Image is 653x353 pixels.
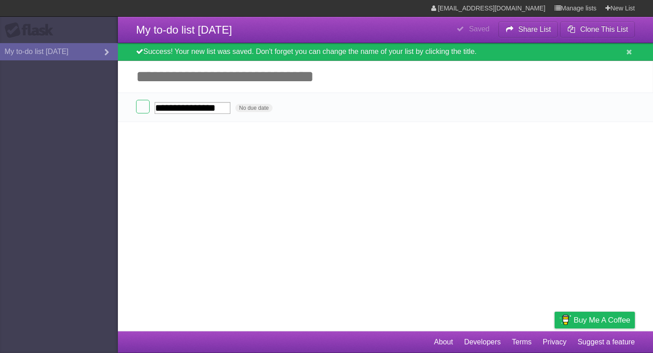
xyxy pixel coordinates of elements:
[136,100,150,113] label: Done
[559,312,571,328] img: Buy me a coffee
[574,312,630,328] span: Buy me a coffee
[498,21,558,38] button: Share List
[5,22,59,39] div: Flask
[560,21,635,38] button: Clone This List
[434,333,453,351] a: About
[136,24,232,36] span: My to-do list [DATE]
[464,333,501,351] a: Developers
[512,333,532,351] a: Terms
[543,333,566,351] a: Privacy
[580,25,628,33] b: Clone This List
[118,43,653,61] div: Success! Your new list was saved. Don't forget you can change the name of your list by clicking t...
[578,333,635,351] a: Suggest a feature
[518,25,551,33] b: Share List
[469,25,489,33] b: Saved
[555,312,635,328] a: Buy me a coffee
[235,104,272,112] span: No due date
